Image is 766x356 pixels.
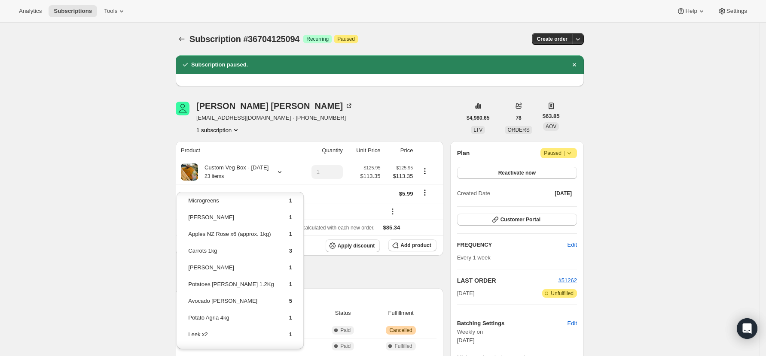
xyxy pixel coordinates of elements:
th: Shipping [176,184,299,203]
h2: FREQUENCY [457,241,568,249]
span: Settings [726,8,747,15]
span: Paused [337,36,355,42]
span: ORDERS [507,127,529,133]
span: Subscription #36704125094 [189,34,299,44]
th: Quantity [299,141,345,160]
td: Microgreens [188,196,274,212]
button: Subscriptions [49,5,97,17]
span: AOV [546,124,556,130]
button: Product actions [196,126,240,134]
button: [DATE] [549,187,577,199]
button: Shipping actions [418,188,432,197]
span: 5 [289,298,292,304]
div: [PERSON_NAME] [PERSON_NAME] [196,102,353,110]
span: $4,980.65 [467,115,489,121]
span: Status [320,309,366,317]
h2: Subscription paused. [191,60,248,69]
h2: Payment attempts [183,295,436,304]
span: $113.35 [386,172,413,181]
button: Reactivate now [457,167,577,179]
span: LTV [473,127,482,133]
span: $5.99 [399,190,413,197]
span: Reactivate now [498,169,536,176]
td: [PERSON_NAME] [188,213,274,229]
span: Create order [537,36,568,42]
h2: Plan [457,149,470,157]
span: | [564,150,565,157]
button: Analytics [14,5,47,17]
span: [EMAIL_ADDRESS][DOMAIN_NAME] · [PHONE_NUMBER] [196,114,353,122]
span: 1 [289,314,292,321]
span: [DATE] [457,289,475,298]
span: 1 [289,348,292,354]
span: 1 [289,197,292,204]
span: [DATE] [457,337,475,344]
button: Edit [562,317,582,330]
button: Subscriptions [176,33,188,45]
h6: Batching Settings [457,319,568,328]
span: Paid [340,343,351,350]
button: Product actions [418,166,432,176]
span: Customer Portal [500,216,540,223]
button: Help [671,5,711,17]
h2: LAST ORDER [457,276,558,285]
span: Fulfilled [394,343,412,350]
span: Fulfillment [371,309,431,317]
td: Leek x2 [188,330,274,346]
span: 1 [289,214,292,220]
span: Lillian Mulholland [176,102,189,115]
span: 1 [289,231,292,237]
span: Unfulfilled [551,290,574,297]
button: Customer Portal [457,214,577,226]
span: 1 [289,281,292,287]
div: Open Intercom Messenger [737,318,757,339]
span: Edit [568,319,577,328]
span: Subscriptions [54,8,92,15]
span: Cancelled [389,327,412,334]
span: Add product [400,242,431,249]
div: Custom Veg Box - [DATE] [198,163,269,181]
button: Tools [99,5,131,17]
th: Unit Price [345,141,383,160]
span: Recurring [306,36,329,42]
button: Apply discount [326,239,380,252]
th: Price [383,141,416,160]
button: 78 [510,112,526,124]
span: 1 [289,264,292,271]
small: $125.95 [363,165,380,170]
span: Paused [544,149,574,157]
td: Potatoes [PERSON_NAME] 1.2Kg [188,280,274,296]
span: Tools [104,8,117,15]
span: Apply discount [338,242,375,249]
span: Analytics [19,8,42,15]
td: Avocado [PERSON_NAME] [188,296,274,312]
button: #51262 [558,276,577,285]
span: 3 [289,247,292,254]
span: Weekly on [457,328,577,336]
img: product img [181,163,198,181]
td: Potato Agria 4kg [188,313,274,329]
span: Help [685,8,697,15]
td: Apples NZ Rose x6 (approx. 1kg) [188,229,274,245]
button: Create order [532,33,573,45]
span: 78 [516,115,521,121]
span: Every 1 week [457,254,491,261]
a: #51262 [558,277,577,284]
span: $85.34 [383,224,400,231]
span: $113.35 [360,172,381,181]
th: Product [176,141,299,160]
small: $125.95 [396,165,413,170]
small: 23 items [204,173,224,179]
button: Add product [388,239,436,251]
span: [DATE] [555,190,572,197]
button: Edit [562,238,582,252]
td: [PERSON_NAME] [188,263,274,279]
span: $63.85 [543,112,560,121]
button: $4,980.65 [461,112,494,124]
span: 1 [289,331,292,338]
span: Created Date [457,189,490,198]
td: Carrots 1kg [188,246,274,262]
span: Edit [568,241,577,249]
button: Settings [713,5,752,17]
